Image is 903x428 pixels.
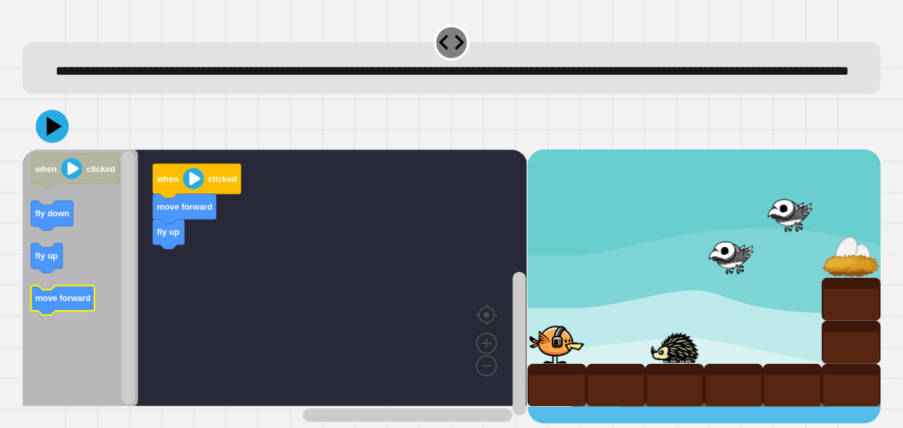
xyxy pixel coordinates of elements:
text: when [34,164,57,174]
text: when [157,174,179,184]
text: move forward [35,293,91,303]
text: fly up [35,251,58,261]
text: clicked [208,174,237,184]
text: move forward [157,202,213,212]
div: Blockly Workspace [22,150,527,423]
text: fly up [157,227,180,237]
text: fly down [35,208,69,218]
text: clicked [87,164,115,174]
